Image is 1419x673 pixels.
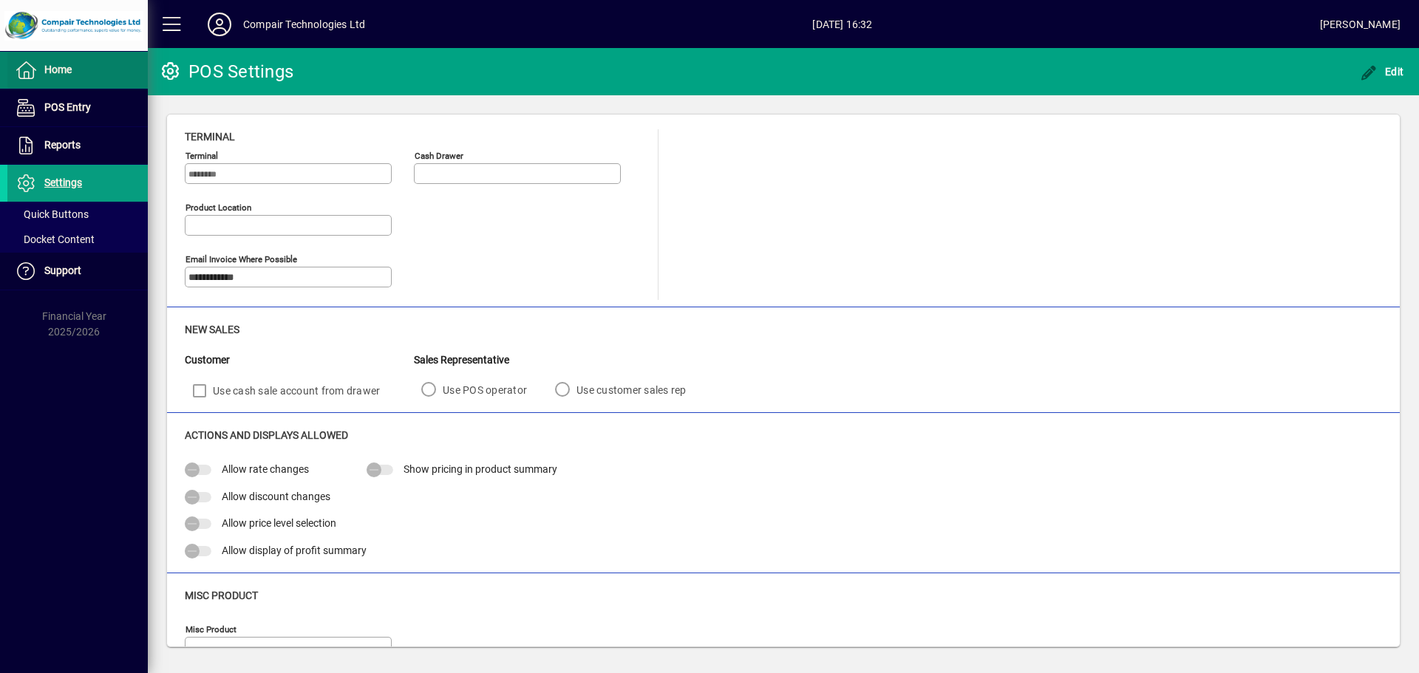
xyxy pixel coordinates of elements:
[222,463,309,475] span: Allow rate changes
[1320,13,1401,36] div: [PERSON_NAME]
[185,352,414,368] div: Customer
[243,13,365,36] div: Compair Technologies Ltd
[365,13,1320,36] span: [DATE] 16:32
[7,202,148,227] a: Quick Buttons
[185,324,239,335] span: New Sales
[7,89,148,126] a: POS Entry
[185,590,258,601] span: Misc Product
[1356,58,1408,85] button: Edit
[7,253,148,290] a: Support
[44,264,81,276] span: Support
[15,233,95,245] span: Docket Content
[186,254,297,264] mat-label: Email Invoice where possible
[44,177,82,188] span: Settings
[7,227,148,252] a: Docket Content
[44,64,72,75] span: Home
[186,202,251,213] mat-label: Product location
[415,151,463,161] mat-label: Cash Drawer
[44,101,91,113] span: POS Entry
[222,517,336,529] span: Allow price level selection
[185,429,348,441] span: Actions and Displays Allowed
[7,52,148,89] a: Home
[7,127,148,164] a: Reports
[404,463,557,475] span: Show pricing in product summary
[15,208,89,220] span: Quick Buttons
[159,60,293,83] div: POS Settings
[186,151,218,161] mat-label: Terminal
[44,139,81,151] span: Reports
[414,352,707,368] div: Sales Representative
[185,131,235,143] span: Terminal
[186,624,236,635] mat-label: Misc Product
[1360,66,1404,78] span: Edit
[196,11,243,38] button: Profile
[222,544,367,556] span: Allow display of profit summary
[222,491,330,502] span: Allow discount changes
